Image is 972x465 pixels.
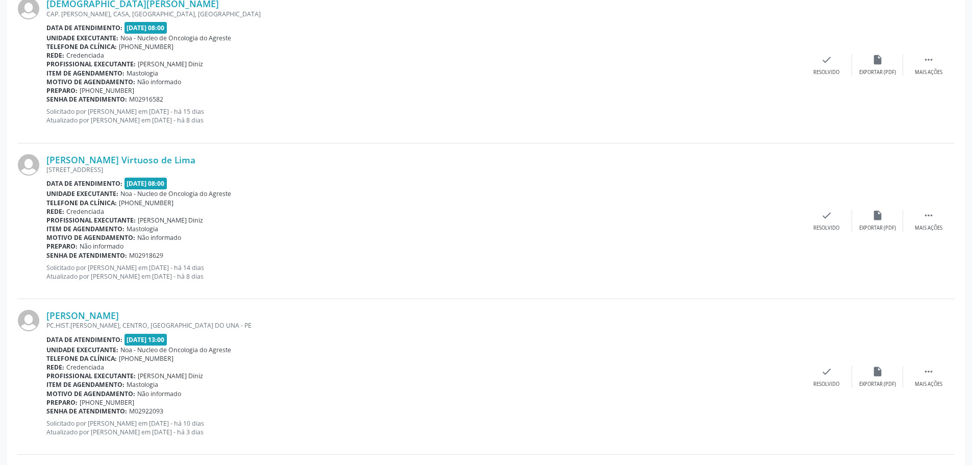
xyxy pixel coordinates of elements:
[46,354,117,363] b: Telefone da clínica:
[120,189,231,198] span: Noa - Nucleo de Oncologia do Agreste
[46,51,64,60] b: Rede:
[18,154,39,176] img: img
[129,251,163,260] span: M02918629
[46,346,118,354] b: Unidade executante:
[138,372,203,380] span: [PERSON_NAME] Diniz
[46,207,64,216] b: Rede:
[80,242,123,251] span: Não informado
[18,310,39,331] img: img
[127,225,158,233] span: Mastologia
[923,366,934,377] i: 
[124,334,167,346] span: [DATE] 13:00
[119,199,173,207] span: [PHONE_NUMBER]
[821,366,832,377] i: check
[46,165,801,174] div: [STREET_ADDRESS]
[46,363,64,372] b: Rede:
[46,199,117,207] b: Telefone da clínica:
[46,419,801,436] p: Solicitado por [PERSON_NAME] em [DATE] - há 10 dias Atualizado por [PERSON_NAME] em [DATE] - há 3...
[138,216,203,225] span: [PERSON_NAME] Diniz
[138,60,203,68] span: [PERSON_NAME] Diniz
[915,69,942,76] div: Mais ações
[923,210,934,221] i: 
[46,407,127,415] b: Senha de atendimento:
[137,389,181,398] span: Não informado
[120,346,231,354] span: Noa - Nucleo de Oncologia do Agreste
[80,86,134,95] span: [PHONE_NUMBER]
[46,189,118,198] b: Unidade executante:
[46,60,136,68] b: Profissional executante:
[46,263,801,281] p: Solicitado por [PERSON_NAME] em [DATE] - há 14 dias Atualizado por [PERSON_NAME] em [DATE] - há 8...
[46,10,801,18] div: CAP. [PERSON_NAME], CASA, [GEOGRAPHIC_DATA], [GEOGRAPHIC_DATA]
[46,42,117,51] b: Telefone da clínica:
[46,233,135,242] b: Motivo de agendamento:
[872,366,883,377] i: insert_drive_file
[915,381,942,388] div: Mais ações
[119,354,173,363] span: [PHONE_NUMBER]
[859,225,896,232] div: Exportar (PDF)
[859,381,896,388] div: Exportar (PDF)
[46,78,135,86] b: Motivo de agendamento:
[46,321,801,330] div: PC.HIST.[PERSON_NAME], CENTRO, [GEOGRAPHIC_DATA] DO UNA - PE
[915,225,942,232] div: Mais ações
[127,380,158,389] span: Mastologia
[46,69,124,78] b: Item de agendamento:
[821,54,832,65] i: check
[46,23,122,32] b: Data de atendimento:
[46,242,78,251] b: Preparo:
[821,210,832,221] i: check
[46,251,127,260] b: Senha de atendimento:
[66,363,104,372] span: Credenciada
[46,225,124,233] b: Item de agendamento:
[46,95,127,104] b: Senha de atendimento:
[923,54,934,65] i: 
[119,42,173,51] span: [PHONE_NUMBER]
[859,69,896,76] div: Exportar (PDF)
[120,34,231,42] span: Noa - Nucleo de Oncologia do Agreste
[813,69,839,76] div: Resolvido
[46,107,801,125] p: Solicitado por [PERSON_NAME] em [DATE] - há 15 dias Atualizado por [PERSON_NAME] em [DATE] - há 8...
[127,69,158,78] span: Mastologia
[80,398,134,407] span: [PHONE_NUMBER]
[872,210,883,221] i: insert_drive_file
[129,95,163,104] span: M02916582
[46,86,78,95] b: Preparo:
[46,372,136,380] b: Profissional executante:
[46,310,119,321] a: [PERSON_NAME]
[66,51,104,60] span: Credenciada
[46,389,135,398] b: Motivo de agendamento:
[129,407,163,415] span: M02922093
[46,335,122,344] b: Data de atendimento:
[137,78,181,86] span: Não informado
[46,398,78,407] b: Preparo:
[46,216,136,225] b: Profissional executante:
[137,233,181,242] span: Não informado
[124,22,167,34] span: [DATE] 08:00
[813,381,839,388] div: Resolvido
[66,207,104,216] span: Credenciada
[46,380,124,389] b: Item de agendamento:
[124,178,167,189] span: [DATE] 08:00
[46,34,118,42] b: Unidade executante:
[46,179,122,188] b: Data de atendimento:
[46,154,195,165] a: [PERSON_NAME] Virtuoso de Lima
[813,225,839,232] div: Resolvido
[872,54,883,65] i: insert_drive_file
